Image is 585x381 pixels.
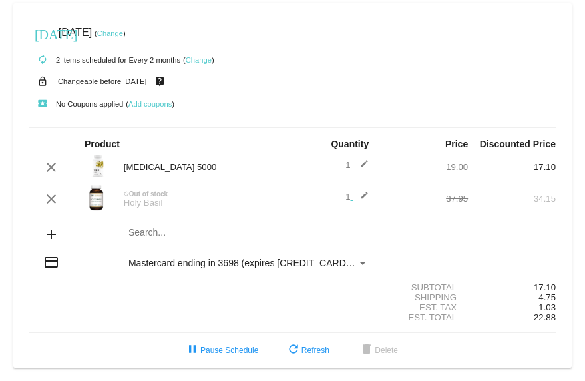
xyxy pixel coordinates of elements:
span: 22.88 [534,312,556,322]
strong: Discounted Price [480,139,556,149]
span: Mastercard ending in 3698 (expires [CREDIT_CARD_DATA]) [128,258,380,268]
small: ( ) [95,29,126,37]
input: Search... [128,228,369,238]
mat-icon: edit [353,159,369,175]
span: 4.75 [538,292,556,302]
div: Out of stock [117,190,293,198]
span: Delete [359,346,398,355]
strong: Product [85,139,120,149]
small: 2 items scheduled for Every 2 months [29,56,180,64]
a: Change [186,56,212,64]
strong: Price [445,139,468,149]
span: 1 [345,160,369,170]
mat-icon: refresh [286,342,301,358]
mat-icon: add [43,226,59,242]
span: Pause Schedule [184,346,258,355]
mat-icon: not_interested [124,191,129,196]
mat-icon: clear [43,159,59,175]
span: 1 [345,192,369,202]
div: Shipping [380,292,468,302]
mat-icon: [DATE] [35,25,51,41]
small: Changeable before [DATE] [58,77,147,85]
mat-icon: credit_card [43,254,59,270]
div: 19.00 [380,162,468,172]
div: Holy Basil [117,198,293,208]
span: Refresh [286,346,329,355]
small: No Coupons applied [29,100,123,108]
img: Vitamin-D-5000-label.png [85,153,111,179]
a: Add coupons [128,100,172,108]
mat-icon: clear [43,191,59,207]
button: Refresh [275,338,340,362]
img: holy-basil-label.jpg [85,185,110,211]
mat-select: Payment Method [128,258,369,268]
strong: Quantity [331,139,369,149]
mat-icon: lock_open [35,73,51,90]
div: [MEDICAL_DATA] 5000 [117,162,293,172]
div: 34.15 [468,194,556,204]
a: Change [97,29,123,37]
button: Pause Schedule [174,338,269,362]
div: 17.10 [468,162,556,172]
mat-icon: autorenew [35,52,51,68]
button: Delete [348,338,409,362]
small: ( ) [126,100,174,108]
mat-icon: live_help [152,73,168,90]
span: 1.03 [538,302,556,312]
div: Subtotal [380,282,468,292]
mat-icon: local_play [35,96,51,112]
div: Est. Tax [380,302,468,312]
small: ( ) [183,56,214,64]
mat-icon: delete [359,342,375,358]
div: 17.10 [468,282,556,292]
mat-icon: edit [353,191,369,207]
mat-icon: pause [184,342,200,358]
div: Est. Total [380,312,468,322]
div: 37.95 [380,194,468,204]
